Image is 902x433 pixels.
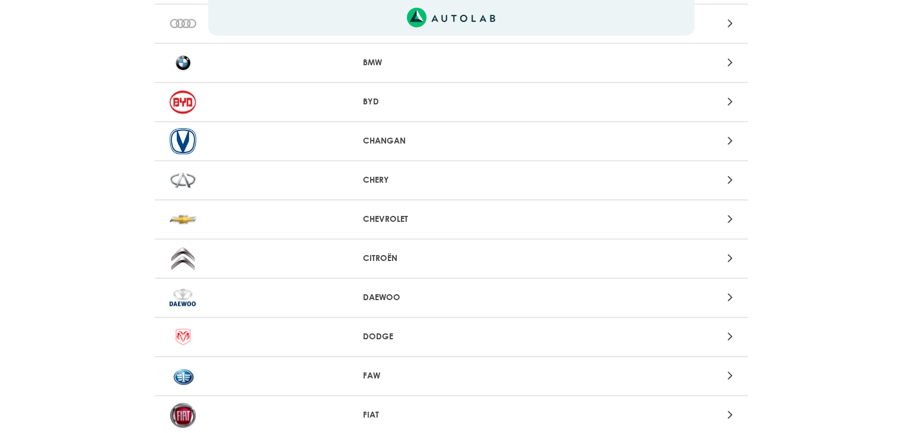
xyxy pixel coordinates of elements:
[170,89,196,115] img: BYD
[170,206,196,233] img: CHEVROLET
[363,252,539,265] p: CITROËN
[363,409,539,421] p: FIAT
[170,402,196,428] img: FIAT
[363,213,539,225] p: CHEVROLET
[363,56,539,69] p: BMW
[170,50,196,76] img: BMW
[170,128,196,154] img: CHANGAN
[363,291,539,304] p: DAEWOO
[363,370,539,382] p: FAW
[170,11,196,37] img: AUDI
[170,324,196,350] img: DODGE
[170,167,196,193] img: CHERY
[363,135,539,147] p: CHANGAN
[363,95,539,108] p: BYD
[407,11,495,23] a: Link al sitio de autolab
[363,174,539,186] p: CHERY
[363,330,539,343] p: DODGE
[170,285,196,311] img: DAEWOO
[170,363,196,389] img: FAW
[170,246,196,272] img: CITROËN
